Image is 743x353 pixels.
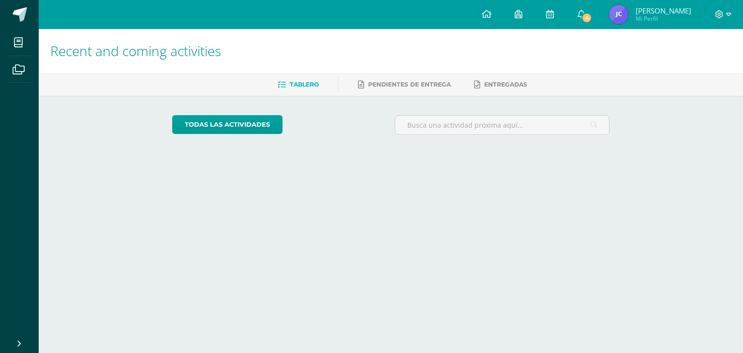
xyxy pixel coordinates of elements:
[290,81,319,88] span: Tablero
[278,77,319,92] a: Tablero
[581,13,592,23] span: 4
[172,115,282,134] a: todas las Actividades
[609,5,628,24] img: dc13916477827c5964e411bc3b1e6715.png
[50,42,221,60] span: Recent and coming activities
[368,81,451,88] span: Pendientes de entrega
[484,81,527,88] span: Entregadas
[636,15,691,23] span: Mi Perfil
[358,77,451,92] a: Pendientes de entrega
[395,116,609,134] input: Busca una actividad próxima aquí...
[636,6,691,15] span: [PERSON_NAME]
[474,77,527,92] a: Entregadas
